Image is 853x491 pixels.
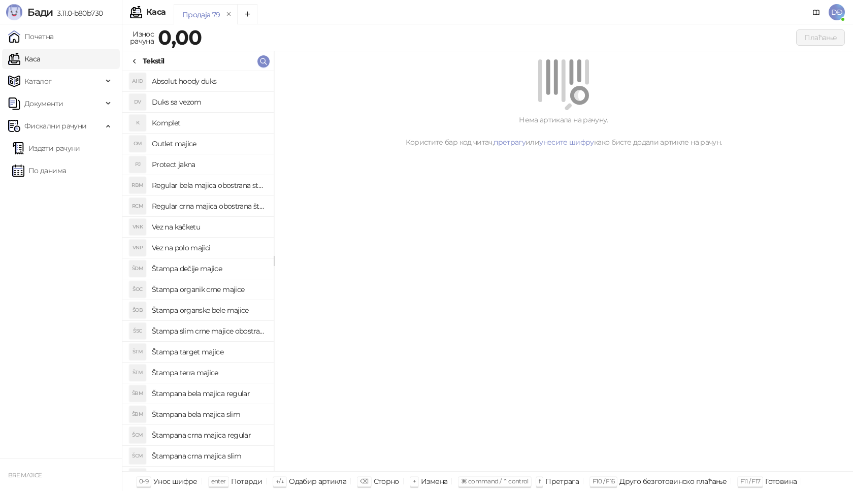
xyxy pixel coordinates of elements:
h4: Štampa organik crne majice [152,281,266,298]
h4: Štampa dečije majice [152,260,266,277]
span: ⌘ command / ⌃ control [461,477,529,485]
button: Add tab [237,4,257,24]
div: ŠBM [129,406,146,422]
h4: Outlet majice [152,136,266,152]
h4: Štampa terra majice [152,365,266,381]
div: Сторно [374,475,399,488]
span: f [539,477,540,485]
div: DV [129,94,146,110]
div: grid [122,71,274,471]
h4: Štampana crna majica regular [152,427,266,443]
h4: Duks sa vezom [152,94,266,110]
div: Износ рачуна [128,27,156,48]
span: 3.11.0-b80b730 [53,9,103,18]
span: ↑/↓ [276,477,284,485]
div: VNK [129,219,146,235]
a: По данима [12,160,66,181]
div: RBM [129,177,146,193]
a: Почетна [8,26,54,47]
h4: Regular crna majica obostrana štampa [152,198,266,214]
div: Каса [146,8,166,16]
h4: Absolut hoody duks [152,73,266,89]
div: K [129,115,146,131]
div: Измена [421,475,447,488]
div: Унос шифре [153,475,198,488]
h4: Štampana bela majica regular [152,385,266,402]
span: Бади [27,6,53,18]
span: F11 / F17 [740,477,760,485]
div: Готовина [765,475,797,488]
div: Друго безготовинско плаћање [619,475,727,488]
a: Каса [8,49,40,69]
div: RCM [129,198,146,214]
div: Потврди [231,475,263,488]
button: remove [222,10,236,19]
div: Нема артикала на рачуну. Користите бар код читач, или како бисте додали артикле на рачун. [286,114,841,148]
h4: Regular bela majica obostrana stampa [152,177,266,193]
div: ŠTM [129,344,146,360]
div: ŠDM [129,260,146,277]
a: претрагу [494,138,526,147]
div: AHD [129,73,146,89]
div: ŠMM [129,469,146,485]
h4: Štampana crna majica slim [152,448,266,464]
div: Продаја 79 [182,9,220,20]
div: OM [129,136,146,152]
strong: 0,00 [158,25,202,50]
div: ŠOC [129,281,146,298]
div: PJ [129,156,146,173]
span: Фискални рачуни [24,116,86,136]
h4: Komplet [152,115,266,131]
h4: Vez na polo majici [152,240,266,256]
span: DĐ [829,4,845,20]
div: ŠSC [129,323,146,339]
img: Logo [6,4,22,20]
h4: Štampa organske bele majice [152,302,266,318]
small: BRE MAJICE [8,472,42,479]
div: ŠBM [129,385,146,402]
span: ⌫ [360,477,368,485]
div: ŠTM [129,365,146,381]
span: enter [211,477,226,485]
div: ŠCM [129,427,146,443]
span: Каталог [24,71,52,91]
button: Плаћање [796,29,845,46]
div: ŠOB [129,302,146,318]
div: Одабир артикла [289,475,346,488]
span: F10 / F16 [593,477,614,485]
div: VNP [129,240,146,256]
div: Tekstil [143,55,165,67]
span: 0-9 [139,477,148,485]
span: Документи [24,93,63,114]
div: ŠCM [129,448,146,464]
span: + [413,477,416,485]
div: Претрага [545,475,579,488]
h4: Štampana bela majica slim [152,406,266,422]
h4: Štampa target majice [152,344,266,360]
h4: Štampana master majice [152,469,266,485]
a: Издати рачуни [12,138,80,158]
h4: Protect jakna [152,156,266,173]
h4: Vez na kačketu [152,219,266,235]
a: унесите шифру [539,138,594,147]
a: Документација [808,4,825,20]
h4: Štampa slim crne majice obostrano [152,323,266,339]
